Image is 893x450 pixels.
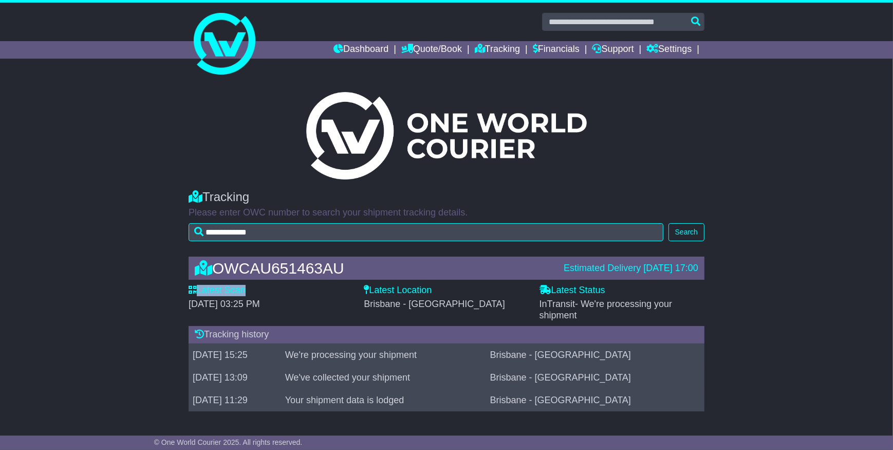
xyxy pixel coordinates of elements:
[401,41,462,59] a: Quote/Book
[154,438,303,446] span: © One World Courier 2025. All rights reserved.
[592,41,634,59] a: Support
[189,190,704,205] div: Tracking
[486,366,704,389] td: Brisbane - [GEOGRAPHIC_DATA]
[189,207,704,219] p: Please enter OWC number to search your shipment tracking details.
[281,344,486,366] td: We're processing your shipment
[189,285,246,296] label: Latest Scan
[539,299,673,320] span: InTransit
[189,366,281,389] td: [DATE] 13:09
[646,41,692,59] a: Settings
[189,299,260,309] span: [DATE] 03:25 PM
[486,344,704,366] td: Brisbane - [GEOGRAPHIC_DATA]
[333,41,388,59] a: Dashboard
[281,389,486,411] td: Your shipment data is lodged
[190,260,559,277] div: OWCAU651463AU
[189,326,704,344] div: Tracking history
[189,389,281,411] td: [DATE] 11:29
[364,285,432,296] label: Latest Location
[281,366,486,389] td: We've collected your shipment
[539,285,605,296] label: Latest Status
[668,223,704,241] button: Search
[306,92,587,179] img: Light
[189,344,281,366] td: [DATE] 15:25
[533,41,580,59] a: Financials
[486,389,704,411] td: Brisbane - [GEOGRAPHIC_DATA]
[539,299,673,320] span: - We're processing your shipment
[564,263,698,274] div: Estimated Delivery [DATE] 17:00
[364,299,505,309] span: Brisbane - [GEOGRAPHIC_DATA]
[475,41,520,59] a: Tracking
